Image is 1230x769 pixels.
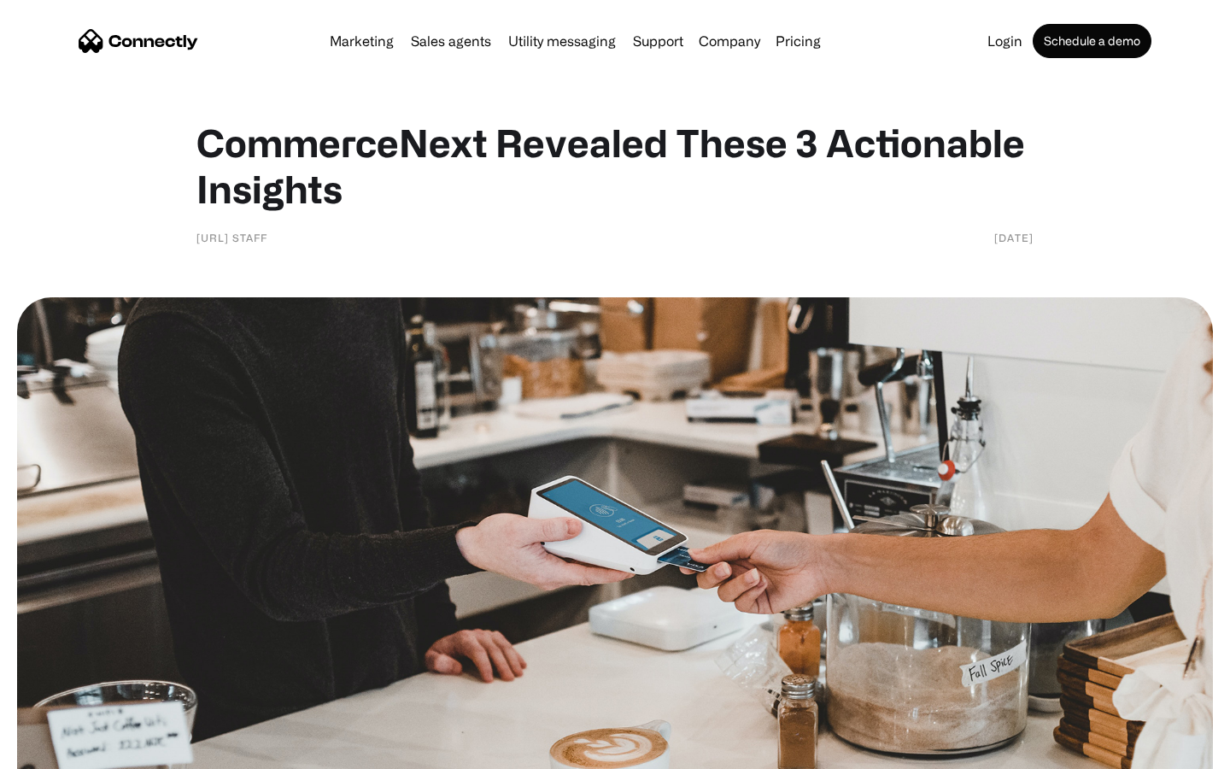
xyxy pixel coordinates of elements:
[626,34,690,48] a: Support
[17,739,102,763] aside: Language selected: English
[34,739,102,763] ul: Language list
[769,34,828,48] a: Pricing
[196,229,267,246] div: [URL] Staff
[404,34,498,48] a: Sales agents
[1033,24,1151,58] a: Schedule a demo
[699,29,760,53] div: Company
[196,120,1034,212] h1: CommerceNext Revealed These 3 Actionable Insights
[981,34,1029,48] a: Login
[501,34,623,48] a: Utility messaging
[323,34,401,48] a: Marketing
[994,229,1034,246] div: [DATE]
